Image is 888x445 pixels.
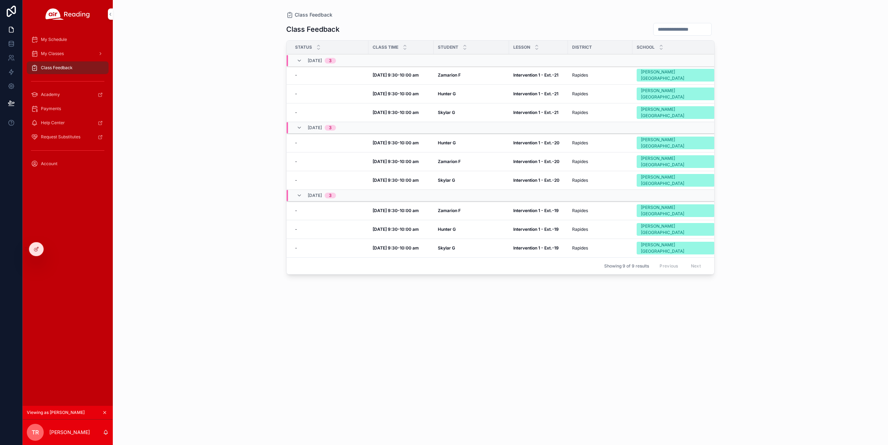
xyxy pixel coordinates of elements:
[438,245,455,251] strong: Skylar G
[286,24,339,34] h1: Class Feedback
[641,174,710,187] div: [PERSON_NAME][GEOGRAPHIC_DATA]
[329,58,332,64] div: 3
[373,140,419,145] strong: [DATE] 9:30-10:00 am
[41,134,80,140] span: Request Substitutes
[27,131,109,143] a: Request Substitutes
[438,208,505,214] a: Zamarion F
[373,91,429,97] a: [DATE] 9:30-10:00 am
[641,137,710,149] div: [PERSON_NAME][GEOGRAPHIC_DATA]
[286,11,332,18] a: Class Feedback
[572,178,588,183] span: Rapides
[641,155,710,168] div: [PERSON_NAME][GEOGRAPHIC_DATA]
[513,140,564,146] a: Intervention 1 - Ext.-20
[438,159,505,164] a: Zamarion F
[572,159,588,164] span: Rapides
[295,245,297,251] span: -
[438,110,505,115] a: Skylar G
[513,178,564,183] a: Intervention 1 - Ext.-20
[373,91,419,96] strong: [DATE] 9:30-10:00 am
[41,92,60,97] span: Academy
[513,159,564,164] a: Intervention 1 - Ext.-20
[27,47,109,60] a: My Classes
[572,110,628,115] a: Rapides
[637,88,715,100] a: [PERSON_NAME][GEOGRAPHIC_DATA]
[438,72,505,78] a: Zamarion F
[295,11,332,18] span: Class Feedback
[572,245,588,251] span: Rapides
[295,140,364,146] a: -
[27,88,109,101] a: Academy
[41,65,73,71] span: Class Feedback
[438,72,461,78] strong: Zamarion F
[41,120,65,126] span: Help Center
[513,227,564,232] a: Intervention 1 - Ext.-19
[637,44,655,50] span: School
[637,242,715,254] a: [PERSON_NAME][GEOGRAPHIC_DATA]
[513,110,558,115] strong: Intervention 1 - Ext.-21
[41,161,57,167] span: Account
[438,140,456,145] strong: Hunter G
[373,227,419,232] strong: [DATE] 9:30-10:00 am
[373,140,429,146] a: [DATE] 9:30-10:00 am
[438,110,455,115] strong: Skylar G
[641,242,710,254] div: [PERSON_NAME][GEOGRAPHIC_DATA]
[572,72,588,78] span: Rapides
[27,116,109,129] a: Help Center
[27,410,85,415] span: Viewing as [PERSON_NAME]
[513,72,558,78] strong: Intervention 1 - Ext.-21
[637,106,715,119] a: [PERSON_NAME][GEOGRAPHIC_DATA]
[295,178,297,183] span: -
[373,110,419,115] strong: [DATE] 9:30-10:00 am
[637,69,715,82] a: [PERSON_NAME][GEOGRAPHIC_DATA]
[295,227,364,232] a: -
[641,69,710,82] div: [PERSON_NAME][GEOGRAPHIC_DATA]
[572,91,628,97] a: Rapides
[295,72,364,78] a: -
[637,204,715,217] a: [PERSON_NAME][GEOGRAPHIC_DATA]
[438,227,505,232] a: Hunter G
[295,208,364,214] a: -
[373,245,419,251] strong: [DATE] 9:30-10:00 am
[438,140,505,146] a: Hunter G
[308,125,322,131] span: [DATE]
[295,159,297,164] span: -
[513,110,564,115] a: Intervention 1 - Ext.-21
[27,157,109,170] a: Account
[373,178,419,183] strong: [DATE] 9:30-10:00 am
[438,44,458,50] span: Student
[513,178,559,183] strong: Intervention 1 - Ext.-20
[513,245,564,251] a: Intervention 1 - Ext.-19
[41,51,64,56] span: My Classes
[373,110,429,115] a: [DATE] 9:30-10:00 am
[572,91,588,97] span: Rapides
[572,72,628,78] a: Rapides
[308,58,322,64] span: [DATE]
[295,159,364,164] a: -
[604,263,649,269] span: Showing 9 of 9 results
[572,208,588,214] span: Rapides
[308,193,322,198] span: [DATE]
[572,140,628,146] a: Rapides
[373,245,429,251] a: [DATE] 9:30-10:00 am
[438,178,455,183] strong: Skylar G
[295,178,364,183] a: -
[438,208,461,213] strong: Zamarion F
[637,137,715,149] a: [PERSON_NAME][GEOGRAPHIC_DATA]
[637,223,715,236] a: [PERSON_NAME][GEOGRAPHIC_DATA]
[373,178,429,183] a: [DATE] 9:30-10:00 am
[438,178,505,183] a: Skylar G
[641,204,710,217] div: [PERSON_NAME][GEOGRAPHIC_DATA]
[641,106,710,119] div: [PERSON_NAME][GEOGRAPHIC_DATA]
[295,91,297,97] span: -
[513,208,559,213] strong: Intervention 1 - Ext.-19
[295,110,364,115] a: -
[572,140,588,146] span: Rapides
[572,227,588,232] span: Rapides
[27,33,109,46] a: My Schedule
[295,91,364,97] a: -
[438,227,456,232] strong: Hunter G
[572,44,592,50] span: District
[513,159,559,164] strong: Intervention 1 - Ext.-20
[373,159,419,164] strong: [DATE] 9:30-10:00 am
[295,208,297,214] span: -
